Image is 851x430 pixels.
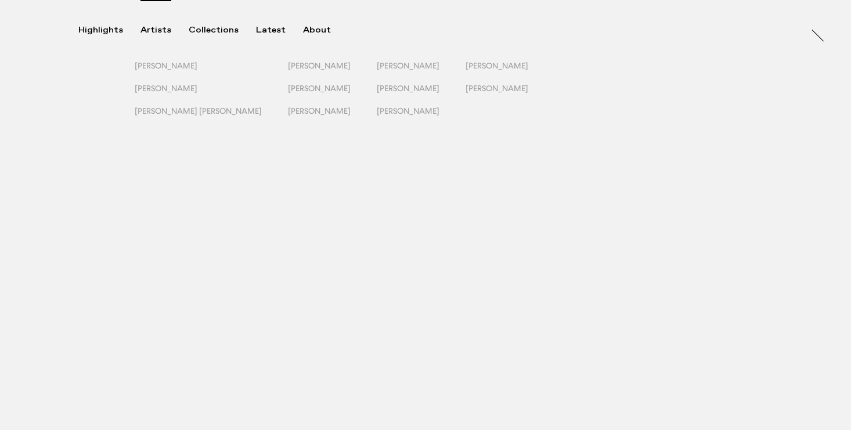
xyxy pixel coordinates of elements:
button: [PERSON_NAME] [377,106,466,129]
span: [PERSON_NAME] [377,106,439,115]
div: Collections [189,25,239,35]
button: [PERSON_NAME] [PERSON_NAME] [135,106,288,129]
button: [PERSON_NAME] [377,61,466,84]
span: [PERSON_NAME] [135,84,197,93]
button: [PERSON_NAME] [466,61,554,84]
div: Latest [256,25,286,35]
button: Collections [189,25,256,35]
span: [PERSON_NAME] [377,61,439,70]
button: About [303,25,348,35]
span: [PERSON_NAME] [PERSON_NAME] [135,106,262,115]
div: Highlights [78,25,123,35]
span: [PERSON_NAME] [288,106,351,115]
button: [PERSON_NAME] [288,61,377,84]
button: [PERSON_NAME] [377,84,466,106]
button: Latest [256,25,303,35]
button: [PERSON_NAME] [466,84,554,106]
span: [PERSON_NAME] [466,84,528,93]
button: Artists [140,25,189,35]
span: [PERSON_NAME] [377,84,439,93]
div: About [303,25,331,35]
button: [PERSON_NAME] [288,106,377,129]
button: [PERSON_NAME] [135,61,288,84]
div: Artists [140,25,171,35]
span: [PERSON_NAME] [288,61,351,70]
button: [PERSON_NAME] [135,84,288,106]
span: [PERSON_NAME] [466,61,528,70]
button: [PERSON_NAME] [288,84,377,106]
button: Highlights [78,25,140,35]
span: [PERSON_NAME] [135,61,197,70]
span: [PERSON_NAME] [288,84,351,93]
